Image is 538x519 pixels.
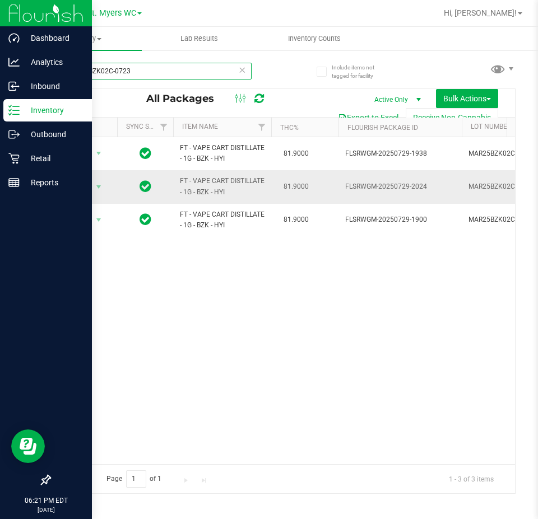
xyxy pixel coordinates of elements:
span: 81.9000 [278,146,314,162]
span: FLSRWGM-20250729-1938 [345,148,455,159]
p: Analytics [20,55,87,69]
span: select [92,179,106,195]
p: Outbound [20,128,87,141]
span: Hi, [PERSON_NAME]! [444,8,517,17]
span: 1 - 3 of 3 items [440,470,503,487]
p: Reports [20,176,87,189]
p: Dashboard [20,31,87,45]
button: Receive Non-Cannabis [406,108,498,127]
span: In Sync [140,179,151,194]
p: [DATE] [5,506,87,514]
span: 81.9000 [278,212,314,228]
span: In Sync [140,212,151,227]
a: Filter [155,118,173,137]
span: FLSRWGM-20250729-1900 [345,214,455,225]
p: Inventory [20,104,87,117]
p: Inbound [20,80,87,93]
a: Flourish Package ID [347,124,418,132]
inline-svg: Retail [8,153,20,164]
span: Bulk Actions [443,94,491,103]
span: Clear [238,63,246,77]
span: FT - VAPE CART DISTILLATE - 1G - BZK - HYI [180,209,265,231]
span: All Packages [146,92,225,105]
p: Retail [20,152,87,165]
span: In Sync [140,146,151,161]
span: Page of 1 [97,470,171,488]
span: Lab Results [165,34,233,44]
span: Inventory Counts [273,34,356,44]
inline-svg: Outbound [8,129,20,140]
inline-svg: Inbound [8,81,20,92]
a: Lab Results [142,27,257,50]
span: FT - VAPE CART DISTILLATE - 1G - BZK - HYI [180,176,265,197]
inline-svg: Reports [8,177,20,188]
span: FLSRWGM-20250729-2024 [345,181,455,192]
button: Export to Excel [331,108,406,127]
button: Bulk Actions [436,89,498,108]
span: Ft. Myers WC [87,8,136,18]
inline-svg: Dashboard [8,32,20,44]
a: Item Name [182,123,218,130]
span: select [92,212,106,228]
span: select [92,146,106,161]
a: Lot Number [471,123,511,130]
a: Filter [253,118,271,137]
span: 81.9000 [278,179,314,195]
inline-svg: Analytics [8,57,20,68]
a: THC% [280,124,299,132]
a: Inventory Counts [257,27,372,50]
p: 06:21 PM EDT [5,495,87,506]
span: FT - VAPE CART DISTILLATE - 1G - BZK - HYI [180,143,265,164]
span: Include items not tagged for facility [332,63,388,80]
a: Sync Status [126,123,169,130]
iframe: Resource center [11,429,45,463]
input: 1 [126,470,146,488]
inline-svg: Inventory [8,105,20,116]
input: Search Package ID, Item Name, SKU, Lot or Part Number... [49,63,252,80]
